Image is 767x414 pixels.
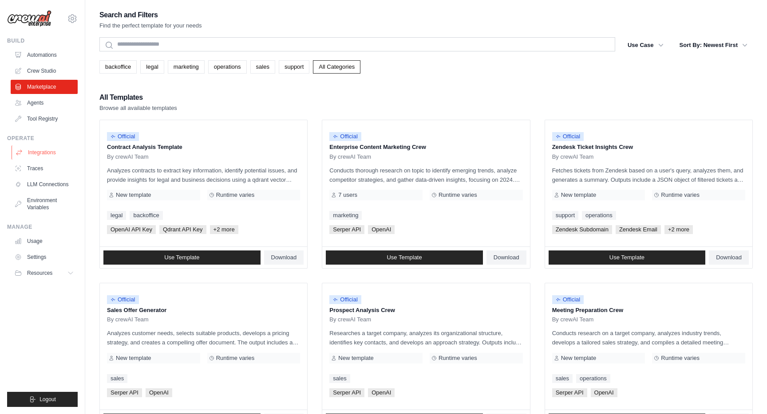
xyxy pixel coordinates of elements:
[7,135,78,142] div: Operate
[576,374,610,383] a: operations
[552,153,594,160] span: By crewAI Team
[208,60,247,74] a: operations
[99,91,177,104] h2: All Templates
[12,145,79,160] a: Integrations
[7,392,78,407] button: Logout
[107,374,127,383] a: sales
[99,21,202,30] p: Find the perfect template for your needs
[107,306,300,315] p: Sales Offer Generator
[609,254,644,261] span: Use Template
[164,254,199,261] span: Use Template
[616,225,661,234] span: Zendesk Email
[439,355,477,362] span: Runtime varies
[107,316,149,323] span: By crewAI Team
[107,132,139,141] span: Official
[664,225,693,234] span: +2 more
[329,316,371,323] span: By crewAI Team
[99,104,177,113] p: Browse all available templates
[582,211,616,220] a: operations
[11,234,78,248] a: Usage
[552,132,584,141] span: Official
[107,211,126,220] a: legal
[622,37,669,53] button: Use Case
[264,250,304,265] a: Download
[130,211,162,220] a: backoffice
[329,374,350,383] a: sales
[313,60,360,74] a: All Categories
[329,153,371,160] span: By crewAI Team
[329,132,361,141] span: Official
[338,355,373,362] span: New template
[168,60,205,74] a: marketing
[107,225,156,234] span: OpenAI API Key
[107,295,139,304] span: Official
[216,355,255,362] span: Runtime varies
[27,269,52,277] span: Resources
[7,37,78,44] div: Build
[494,254,519,261] span: Download
[11,112,78,126] a: Tool Registry
[561,355,596,362] span: New template
[552,306,745,315] p: Meeting Preparation Crew
[159,225,206,234] span: Qdrant API Key
[140,60,164,74] a: legal
[552,328,745,347] p: Conducts research on a target company, analyzes industry trends, develops a tailored sales strate...
[11,250,78,264] a: Settings
[387,254,422,261] span: Use Template
[11,80,78,94] a: Marketplace
[709,250,749,265] a: Download
[210,225,238,234] span: +2 more
[329,295,361,304] span: Official
[7,223,78,230] div: Manage
[549,250,706,265] a: Use Template
[552,374,573,383] a: sales
[368,225,395,234] span: OpenAI
[107,166,300,184] p: Analyzes contracts to extract key information, identify potential issues, and provide insights fo...
[11,193,78,215] a: Environment Variables
[107,153,149,160] span: By crewAI Team
[552,316,594,323] span: By crewAI Team
[116,355,151,362] span: New template
[329,328,522,347] p: Researches a target company, analyzes its organizational structure, identifies key contacts, and ...
[552,295,584,304] span: Official
[561,191,596,199] span: New template
[329,306,522,315] p: Prospect Analysis Crew
[661,191,700,199] span: Runtime varies
[11,96,78,110] a: Agents
[279,60,309,74] a: support
[591,388,617,397] span: OpenAI
[271,254,297,261] span: Download
[329,388,364,397] span: Serper API
[329,143,522,152] p: Enterprise Content Marketing Crew
[99,9,202,21] h2: Search and Filters
[146,388,172,397] span: OpenAI
[329,225,364,234] span: Serper API
[368,388,395,397] span: OpenAI
[552,225,612,234] span: Zendesk Subdomain
[486,250,526,265] a: Download
[11,177,78,191] a: LLM Connections
[326,250,483,265] a: Use Template
[116,191,151,199] span: New template
[661,355,700,362] span: Runtime varies
[329,166,522,184] p: Conducts thorough research on topic to identify emerging trends, analyze competitor strategies, a...
[11,161,78,176] a: Traces
[40,396,56,403] span: Logout
[552,166,745,184] p: Fetches tickets from Zendesk based on a user's query, analyzes them, and generates a summary. Out...
[216,191,255,199] span: Runtime varies
[552,388,587,397] span: Serper API
[552,211,578,220] a: support
[250,60,275,74] a: sales
[11,48,78,62] a: Automations
[107,388,142,397] span: Serper API
[107,328,300,347] p: Analyzes customer needs, selects suitable products, develops a pricing strategy, and creates a co...
[716,254,742,261] span: Download
[329,211,362,220] a: marketing
[439,191,477,199] span: Runtime varies
[11,266,78,280] button: Resources
[11,64,78,78] a: Crew Studio
[674,37,753,53] button: Sort By: Newest First
[7,10,51,27] img: Logo
[107,143,300,152] p: Contract Analysis Template
[552,143,745,152] p: Zendesk Ticket Insights Crew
